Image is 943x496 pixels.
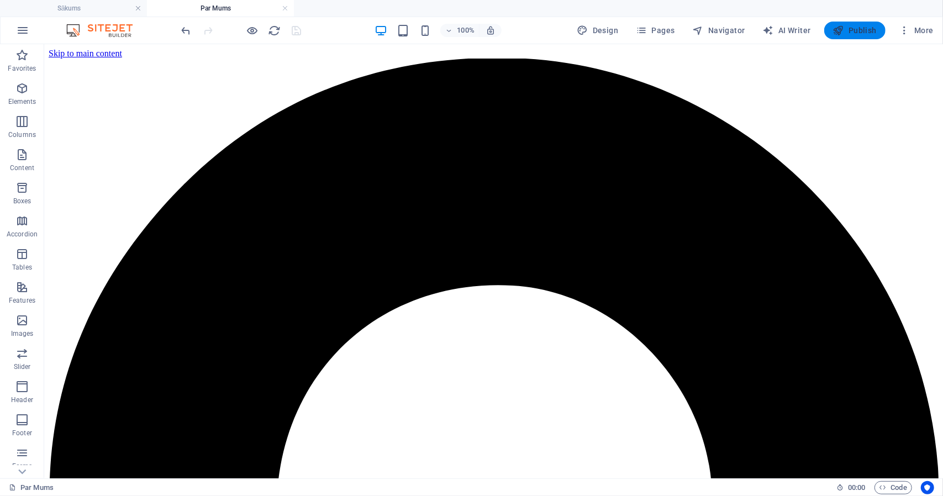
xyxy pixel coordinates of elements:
[688,22,750,39] button: Navigator
[486,25,496,35] i: On resize automatically adjust zoom level to fit chosen device.
[12,263,32,272] p: Tables
[573,22,623,39] button: Design
[268,24,281,37] button: reload
[763,25,811,36] span: AI Writer
[573,22,623,39] div: Design (Ctrl+Alt+Y)
[180,24,193,37] button: undo
[246,24,259,37] button: Click here to leave preview mode and continue editing
[14,362,31,371] p: Slider
[8,64,36,73] p: Favorites
[7,230,38,239] p: Accordion
[856,483,857,492] span: :
[636,25,675,36] span: Pages
[4,4,78,14] a: Skip to main content
[180,24,193,37] i: Undo: Change text (Ctrl+Z)
[833,25,877,36] span: Publish
[758,22,815,39] button: AI Writer
[268,24,281,37] i: Reload page
[8,97,36,106] p: Elements
[64,24,146,37] img: Editor Logo
[874,481,912,494] button: Code
[693,25,745,36] span: Navigator
[9,481,54,494] a: Click to cancel selection. Double-click to open Pages
[879,481,907,494] span: Code
[457,24,475,37] h6: 100%
[11,329,34,338] p: Images
[8,130,36,139] p: Columns
[848,481,865,494] span: 00 00
[12,462,32,471] p: Forms
[10,163,34,172] p: Content
[13,197,31,205] p: Boxes
[899,25,934,36] span: More
[631,22,679,39] button: Pages
[921,481,934,494] button: Usercentrics
[9,296,35,305] p: Features
[12,429,32,437] p: Footer
[836,481,866,494] h6: Session time
[11,395,33,404] p: Header
[577,25,619,36] span: Design
[824,22,886,39] button: Publish
[440,24,480,37] button: 100%
[147,2,294,14] h4: Par Mums
[894,22,938,39] button: More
